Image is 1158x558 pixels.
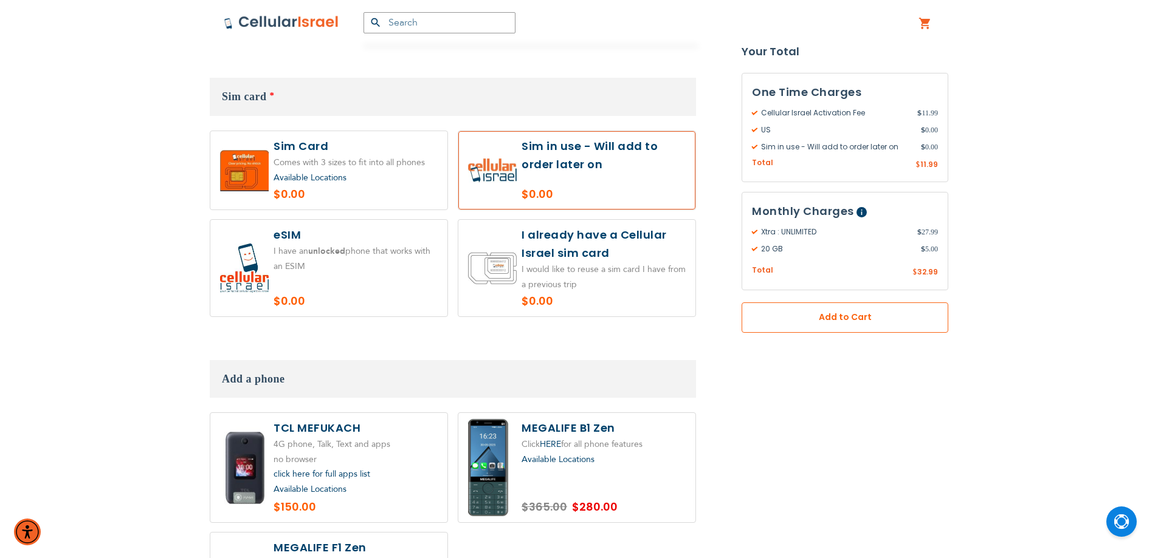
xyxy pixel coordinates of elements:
span: 0.00 [921,141,938,152]
span: $ [912,268,917,279]
span: Add to Cart [782,311,908,324]
input: Search [364,12,515,33]
span: 27.99 [917,227,938,238]
span: Add a phone [222,373,285,385]
span: 11.99 [920,159,938,169]
span: 0.00 [921,124,938,135]
a: Available Locations [274,172,346,183]
span: $ [917,227,922,238]
a: Available Locations [274,483,346,495]
span: Help [856,208,867,218]
span: $ [921,141,925,152]
a: HERE [540,438,561,450]
img: Cellular Israel Logo [224,15,339,30]
span: US [752,124,921,135]
span: $ [921,124,925,135]
h3: One Time Charges [752,83,938,101]
a: click here for full apps list [274,468,370,480]
span: Sim card [222,90,267,103]
span: $ [915,160,920,171]
span: 20 GB [752,244,921,255]
span: $ [921,244,925,255]
span: Total [752,157,773,169]
button: Add to Cart [742,302,948,333]
span: Sim in use - Will add to order later on [752,141,921,152]
span: $ [917,107,922,118]
span: 5.00 [921,244,938,255]
span: 11.99 [917,107,938,118]
a: Available Locations [522,454,595,465]
span: Total [752,265,773,277]
span: Cellular Israel Activation Fee [752,107,917,118]
span: 32.99 [917,267,938,277]
strong: Your Total [742,43,948,61]
span: Monthly Charges [752,204,854,219]
span: Xtra : UNLIMITED [752,227,917,238]
div: Accessibility Menu [14,519,41,545]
